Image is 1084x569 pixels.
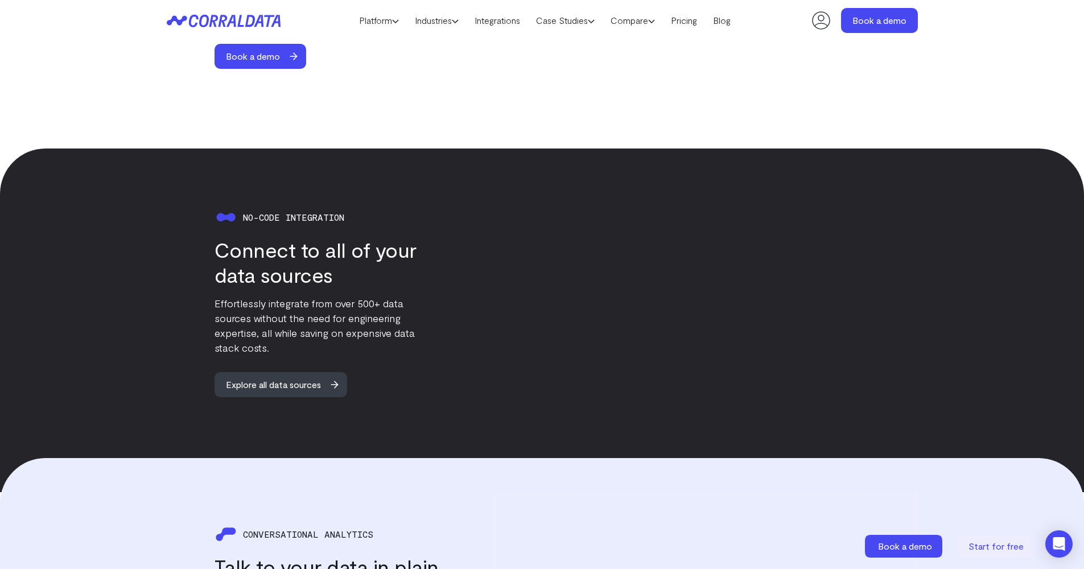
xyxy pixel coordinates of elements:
div: Open Intercom Messenger [1045,530,1073,558]
span: Book a demo [215,44,291,69]
a: Pricing [663,12,705,29]
a: Industries [407,12,467,29]
a: Start for free [956,535,1036,558]
span: Explore all data sources [215,372,332,397]
span: CONVERSATIONAL ANALYTICS [243,529,373,539]
p: Effortlessly integrate from over 500+ data sources without the need for engineering expertise, al... [215,296,440,355]
a: Compare [603,12,663,29]
a: Blog [705,12,739,29]
a: Explore all data sources [215,372,357,397]
a: Book a demo [841,8,918,33]
span: Book a demo [878,541,932,551]
a: Platform [351,12,407,29]
a: Integrations [467,12,528,29]
h3: Connect to all of your data sources [215,237,440,287]
a: Case Studies [528,12,603,29]
span: No-code integration [243,212,344,222]
a: Book a demo [215,44,316,69]
a: Book a demo [865,535,945,558]
span: Start for free [968,541,1024,551]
